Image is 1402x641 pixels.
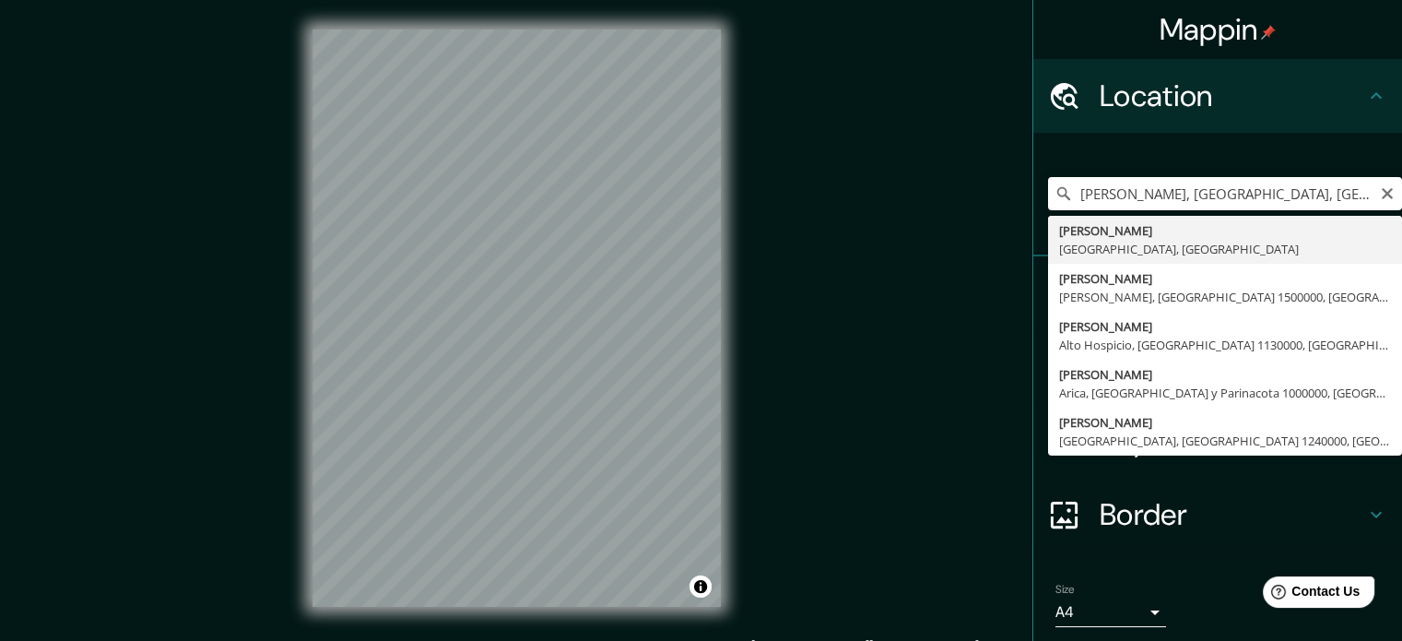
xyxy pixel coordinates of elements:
[1380,184,1395,201] button: Clear
[1100,422,1365,459] h4: Layout
[1055,582,1075,598] label: Size
[1033,59,1402,133] div: Location
[1059,240,1391,258] div: [GEOGRAPHIC_DATA], [GEOGRAPHIC_DATA]
[1033,256,1402,330] div: Pins
[1055,598,1166,627] div: A4
[1059,221,1391,240] div: [PERSON_NAME]
[1059,317,1391,336] div: [PERSON_NAME]
[312,30,721,607] canvas: Map
[1059,413,1391,432] div: [PERSON_NAME]
[1048,177,1402,210] input: Pick your city or area
[1100,77,1365,114] h4: Location
[1059,384,1391,402] div: Arica, [GEOGRAPHIC_DATA] y Parinacota 1000000, [GEOGRAPHIC_DATA]
[1059,365,1391,384] div: [PERSON_NAME]
[1160,11,1277,48] h4: Mappin
[1059,432,1391,450] div: [GEOGRAPHIC_DATA], [GEOGRAPHIC_DATA] 1240000, [GEOGRAPHIC_DATA]
[1059,288,1391,306] div: [PERSON_NAME], [GEOGRAPHIC_DATA] 1500000, [GEOGRAPHIC_DATA]
[1059,269,1391,288] div: [PERSON_NAME]
[1100,496,1365,533] h4: Border
[689,576,712,598] button: Toggle attribution
[1033,330,1402,404] div: Style
[1238,569,1382,621] iframe: Help widget launcher
[1261,25,1276,40] img: pin-icon.png
[1059,336,1391,354] div: Alto Hospicio, [GEOGRAPHIC_DATA] 1130000, [GEOGRAPHIC_DATA]
[1033,404,1402,478] div: Layout
[1033,478,1402,552] div: Border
